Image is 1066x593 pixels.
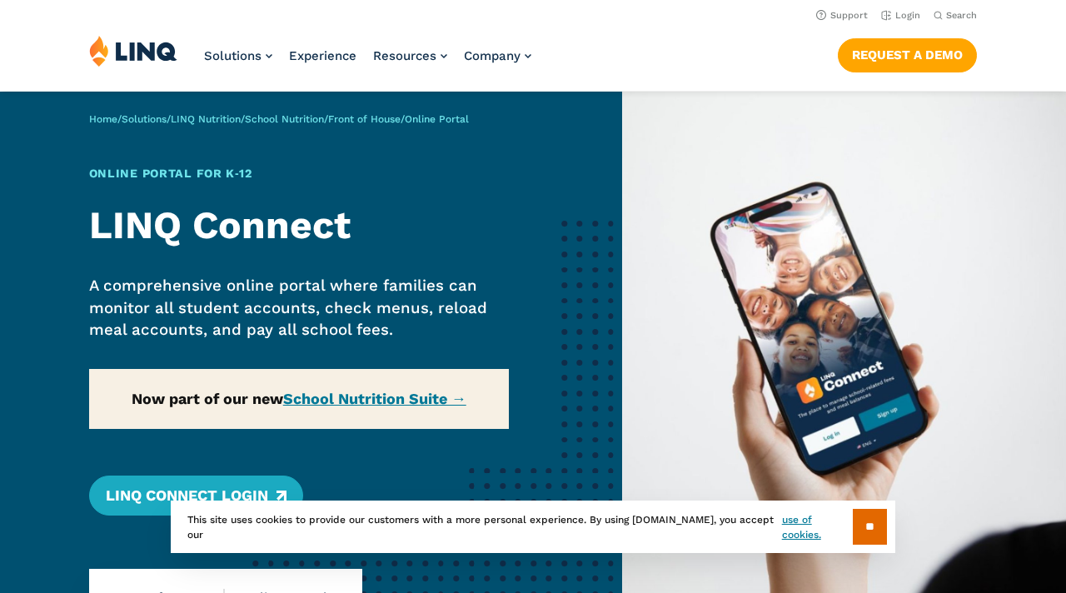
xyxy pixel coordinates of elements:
[132,390,466,407] strong: Now part of our new
[89,113,117,125] a: Home
[89,113,469,125] span: / / / / /
[782,512,853,542] a: use of cookies.
[89,35,177,67] img: LINQ | K‑12 Software
[204,48,272,63] a: Solutions
[838,35,977,72] nav: Button Navigation
[89,275,509,341] p: A comprehensive online portal where families can monitor all student accounts, check menus, reloa...
[405,113,469,125] span: Online Portal
[934,9,977,22] button: Open Search Bar
[946,10,977,21] span: Search
[881,10,920,21] a: Login
[122,113,167,125] a: Solutions
[464,48,531,63] a: Company
[245,113,324,125] a: School Nutrition
[204,48,262,63] span: Solutions
[289,48,356,63] a: Experience
[204,35,531,90] nav: Primary Navigation
[89,476,303,516] a: LINQ Connect Login
[373,48,447,63] a: Resources
[373,48,436,63] span: Resources
[838,38,977,72] a: Request a Demo
[171,501,895,553] div: This site uses cookies to provide our customers with a more personal experience. By using [DOMAIN...
[171,113,241,125] a: LINQ Nutrition
[89,202,351,247] strong: LINQ Connect
[816,10,868,21] a: Support
[464,48,521,63] span: Company
[328,113,401,125] a: Front of House
[89,165,509,182] h1: Online Portal for K‑12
